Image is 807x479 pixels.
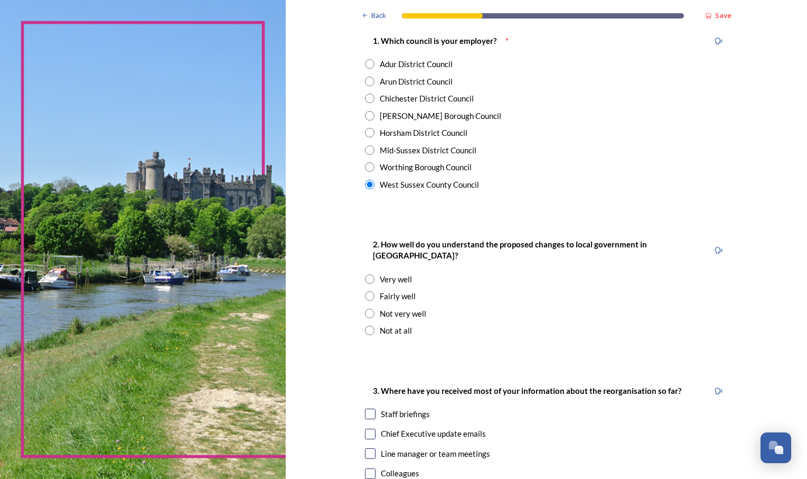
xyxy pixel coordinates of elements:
strong: 3. Where have you received most of your information about the reorganisation so far? [373,386,681,395]
div: Line manager or team meetings [381,448,490,460]
div: Not at all [380,325,412,337]
div: Chief Executive update emails [381,428,486,440]
strong: Save [715,11,731,20]
div: Worthing Borough Council [380,161,472,173]
strong: 2. How well do you understand the proposed changes to local government in [GEOGRAPHIC_DATA]? [373,240,649,260]
div: [PERSON_NAME] Borough Council [380,110,501,122]
div: Horsham District Council [380,127,467,139]
div: West Sussex County Council [380,179,479,191]
div: Not very well [380,308,426,320]
div: Arun District Council [380,76,453,88]
div: Very well [380,273,412,285]
div: Staff briefings [381,408,430,420]
button: Open Chat [761,432,791,463]
div: Fairly well [380,290,416,302]
strong: 1. Which council is your employer? [373,36,496,45]
span: Back [371,11,386,21]
div: Adur District Council [380,58,453,70]
div: Mid-Sussex District Council [380,144,476,156]
div: Chichester District Council [380,93,474,105]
